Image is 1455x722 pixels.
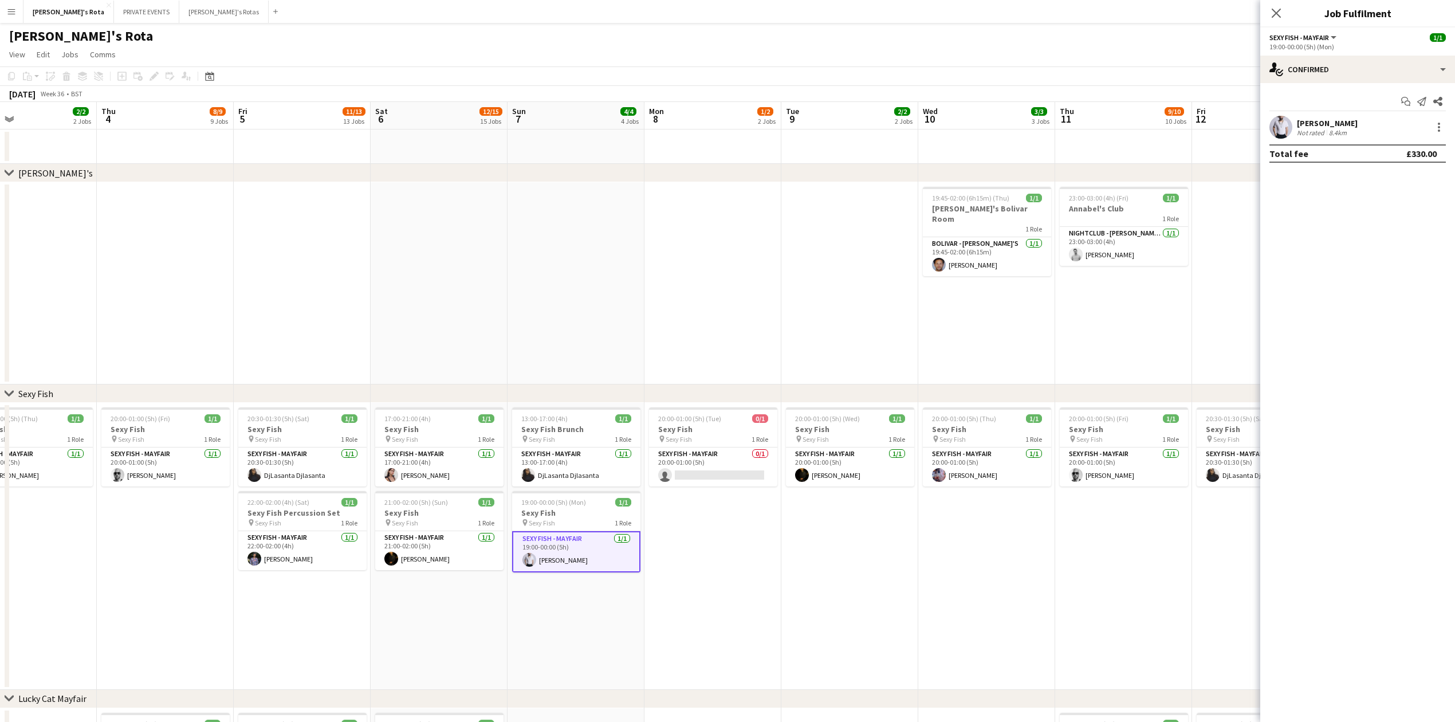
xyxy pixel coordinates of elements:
span: Sexy Fish [118,435,144,444]
div: 17:00-21:00 (4h)1/1Sexy Fish Sexy Fish1 RoleSEXY FISH - MAYFAIR1/117:00-21:00 (4h)[PERSON_NAME] [375,407,504,486]
span: 1 Role [888,435,905,444]
span: Sat [375,106,388,116]
span: 8/9 [210,107,226,116]
div: Total fee [1269,148,1308,159]
h3: Sexy Fish [375,424,504,434]
span: Sexy Fish [1213,435,1240,444]
h3: Sexy Fish Percussion Set [238,508,367,518]
div: [PERSON_NAME] [1297,118,1358,128]
h3: Sexy Fish [923,424,1051,434]
span: Sexy Fish [255,435,281,444]
div: 19:00-00:00 (5h) (Mon) [1269,42,1446,51]
app-job-card: 20:30-01:30 (5h) (Sat)1/1Sexy Fish Sexy Fish1 RoleSEXY FISH - MAYFAIR1/120:30-01:30 (5h)DjLasanta... [1197,407,1325,486]
span: Sexy Fish [529,519,555,527]
span: 20:00-01:00 (5h) (Tue) [658,414,721,423]
h3: Sexy Fish [786,424,914,434]
div: [PERSON_NAME]'s [18,167,93,179]
div: 2 Jobs [895,117,913,125]
div: [DATE] [9,88,36,100]
span: 9 [784,112,799,125]
app-job-card: 20:00-01:00 (5h) (Tue)0/1Sexy Fish Sexy Fish1 RoleSEXY FISH - MAYFAIR0/120:00-01:00 (5h) [649,407,777,486]
span: 1/1 [1026,194,1042,202]
span: Sexy Fish [392,519,418,527]
a: View [5,47,30,62]
h3: Sexy Fish [375,508,504,518]
span: 11 [1058,112,1074,125]
span: 1/1 [1026,414,1042,423]
span: 1 Role [615,519,631,527]
app-card-role: SEXY FISH - MAYFAIR1/120:00-01:00 (5h)[PERSON_NAME] [923,448,1051,486]
span: 1 Role [752,435,768,444]
div: 20:30-01:30 (5h) (Sat)1/1Sexy Fish Sexy Fish1 RoleSEXY FISH - MAYFAIR1/120:30-01:30 (5h)DjLasanta... [238,407,367,486]
div: 15 Jobs [480,117,502,125]
h3: Sexy Fish [101,424,230,434]
h3: Sexy Fish [649,424,777,434]
span: SEXY FISH - MAYFAIR [1269,33,1329,42]
span: 2/2 [894,107,910,116]
app-card-role: NIGHTCLUB - [PERSON_NAME]'S1/123:00-03:00 (4h)[PERSON_NAME] [1060,227,1188,266]
div: 4 Jobs [621,117,639,125]
span: 4 [100,112,116,125]
span: 12 [1195,112,1206,125]
span: Week 36 [38,89,66,98]
app-card-role: SEXY FISH - MAYFAIR1/113:00-17:00 (4h)DjLasanta Djlasanta [512,448,640,486]
h3: Sexy Fish [1197,424,1325,434]
span: Sun [512,106,526,116]
span: View [9,49,25,60]
app-job-card: 20:00-01:00 (5h) (Wed)1/1Sexy Fish Sexy Fish1 RoleSEXY FISH - MAYFAIR1/120:00-01:00 (5h)[PERSON_N... [786,407,914,486]
h3: Job Fulfilment [1260,6,1455,21]
h1: [PERSON_NAME]'s Rota [9,28,153,45]
app-card-role: SEXY FISH - MAYFAIR1/120:30-01:30 (5h)DjLasanta Djlasanta [238,448,367,486]
span: 1/1 [205,414,221,423]
app-card-role: SEXY FISH - MAYFAIR1/120:00-01:00 (5h)[PERSON_NAME] [1060,448,1188,486]
div: 23:00-03:00 (4h) (Fri)1/1Annabel's Club1 RoleNIGHTCLUB - [PERSON_NAME]'S1/123:00-03:00 (4h)[PERSO... [1060,187,1188,266]
app-card-role: SEXY FISH - MAYFAIR1/120:00-01:00 (5h)[PERSON_NAME] [786,448,914,486]
div: 9 Jobs [210,117,228,125]
span: 1 Role [615,435,631,444]
div: 13 Jobs [343,117,365,125]
span: 1/1 [1163,194,1179,202]
span: 3/3 [1031,107,1047,116]
span: 21:00-02:00 (5h) (Sun) [384,498,448,507]
span: 1 Role [67,435,84,444]
span: 1/1 [615,414,631,423]
span: 1/1 [478,414,494,423]
span: Thu [1060,106,1074,116]
span: 20:30-01:30 (5h) (Sat) [1206,414,1268,423]
span: Sexy Fish [529,435,555,444]
span: 2/2 [73,107,89,116]
span: Fri [1197,106,1206,116]
a: Comms [85,47,120,62]
span: Sexy Fish [1076,435,1103,444]
div: 20:00-01:00 (5h) (Fri)1/1Sexy Fish Sexy Fish1 RoleSEXY FISH - MAYFAIR1/120:00-01:00 (5h)[PERSON_N... [101,407,230,486]
h3: Sexy Fish [512,508,640,518]
span: 9/10 [1165,107,1184,116]
span: 19:00-00:00 (5h) (Mon) [521,498,586,507]
span: 1/1 [341,498,357,507]
span: Sexy Fish [255,519,281,527]
span: 1 Role [1162,214,1179,223]
app-job-card: 21:00-02:00 (5h) (Sun)1/1Sexy Fish Sexy Fish1 RoleSEXY FISH - MAYFAIR1/121:00-02:00 (5h)[PERSON_N... [375,491,504,570]
app-card-role: SEXY FISH - MAYFAIR1/119:00-00:00 (5h)[PERSON_NAME] [512,531,640,572]
span: 1 Role [341,435,357,444]
div: Not rated [1297,128,1327,137]
span: 20:00-01:00 (5h) (Wed) [795,414,860,423]
a: Edit [32,47,54,62]
app-card-role: SEXY FISH - MAYFAIR1/120:00-01:00 (5h)[PERSON_NAME] [101,448,230,486]
div: 3 Jobs [1032,117,1049,125]
div: £330.00 [1406,148,1437,159]
button: SEXY FISH - MAYFAIR [1269,33,1338,42]
span: 1 Role [204,435,221,444]
span: 1 Role [478,519,494,527]
span: Tue [786,106,799,116]
span: Sexy Fish [939,435,966,444]
div: Sexy Fish [18,388,53,399]
span: 20:00-01:00 (5h) (Fri) [111,414,170,423]
app-card-role: SEXY FISH - MAYFAIR1/121:00-02:00 (5h)[PERSON_NAME] [375,531,504,570]
button: PRIVATE EVENTS [114,1,179,23]
span: 23:00-03:00 (4h) (Fri) [1069,194,1128,202]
